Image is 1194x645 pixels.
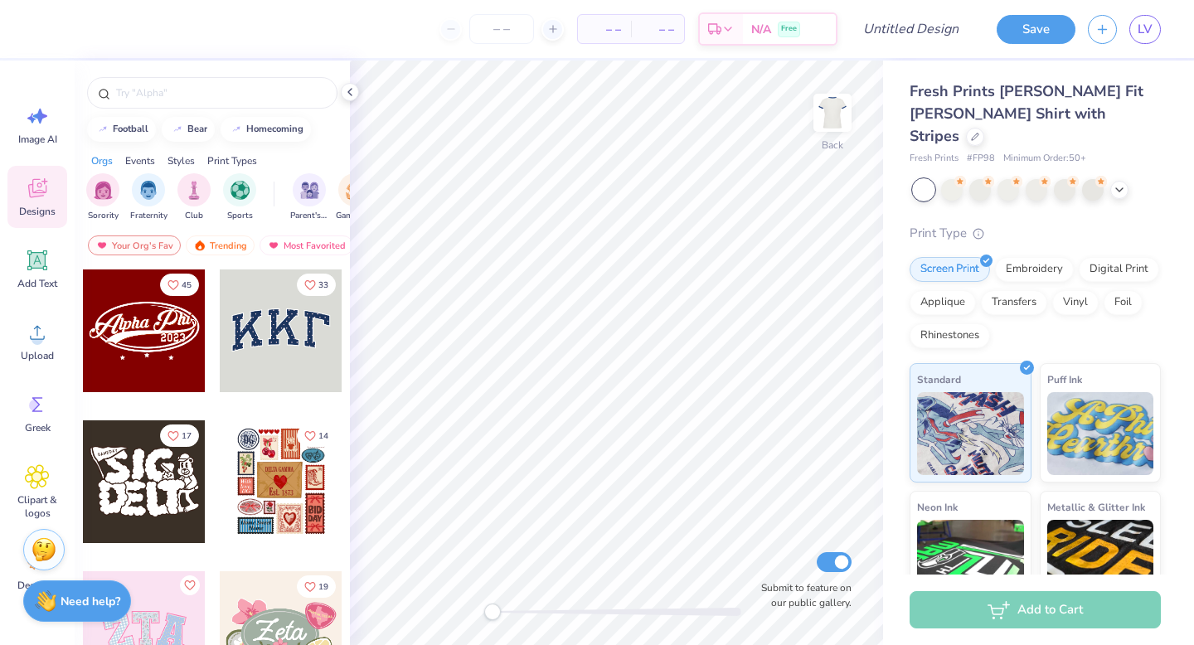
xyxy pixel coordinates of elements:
[336,173,374,222] div: filter for Game Day
[1047,392,1154,475] img: Puff Ink
[88,210,119,222] span: Sorority
[781,23,797,35] span: Free
[752,580,852,610] label: Submit to feature on our public gallery.
[260,235,353,255] div: Most Favorited
[346,181,365,200] img: Game Day Image
[61,594,120,609] strong: Need help?
[185,210,203,222] span: Club
[96,124,109,134] img: trend_line.gif
[177,173,211,222] button: filter button
[300,181,319,200] img: Parent's Weekend Image
[1104,290,1143,315] div: Foil
[297,575,336,598] button: Like
[186,235,255,255] div: Trending
[910,290,976,315] div: Applique
[171,124,184,134] img: trend_line.gif
[160,424,199,447] button: Like
[336,173,374,222] button: filter button
[267,240,280,251] img: most_fav.gif
[1052,290,1099,315] div: Vinyl
[88,235,181,255] div: Your Org's Fav
[290,210,328,222] span: Parent's Weekend
[187,124,207,133] div: bear
[19,205,56,218] span: Designs
[185,181,203,200] img: Club Image
[223,173,256,222] div: filter for Sports
[182,281,192,289] span: 45
[1129,15,1161,44] a: LV
[230,124,243,134] img: trend_line.gif
[180,575,200,595] button: Like
[910,152,959,166] span: Fresh Prints
[1047,498,1145,516] span: Metallic & Glitter Ink
[967,152,995,166] span: # FP98
[95,240,109,251] img: most_fav.gif
[588,21,621,38] span: – –
[25,421,51,434] span: Greek
[87,117,156,142] button: football
[981,290,1047,315] div: Transfers
[290,173,328,222] button: filter button
[94,181,113,200] img: Sorority Image
[17,277,57,290] span: Add Text
[297,424,336,447] button: Like
[86,173,119,222] button: filter button
[469,14,534,44] input: – –
[917,498,958,516] span: Neon Ink
[227,210,253,222] span: Sports
[246,124,303,133] div: homecoming
[221,117,311,142] button: homecoming
[318,281,328,289] span: 33
[91,153,113,168] div: Orgs
[816,96,849,129] img: Back
[917,520,1024,603] img: Neon Ink
[822,138,843,153] div: Back
[751,21,771,38] span: N/A
[86,173,119,222] div: filter for Sorority
[910,257,990,282] div: Screen Print
[231,181,250,200] img: Sports Image
[997,15,1075,44] button: Save
[910,81,1143,146] span: Fresh Prints [PERSON_NAME] Fit [PERSON_NAME] Shirt with Stripes
[1003,152,1086,166] span: Minimum Order: 50 +
[318,432,328,440] span: 14
[10,493,65,520] span: Clipart & logos
[17,579,57,592] span: Decorate
[917,371,961,388] span: Standard
[167,153,195,168] div: Styles
[1138,20,1153,39] span: LV
[139,181,158,200] img: Fraternity Image
[917,392,1024,475] img: Standard
[290,173,328,222] div: filter for Parent's Weekend
[910,224,1161,243] div: Print Type
[223,173,256,222] button: filter button
[193,240,206,251] img: trending.gif
[160,274,199,296] button: Like
[1047,371,1082,388] span: Puff Ink
[207,153,257,168] div: Print Types
[182,432,192,440] span: 17
[995,257,1074,282] div: Embroidery
[21,349,54,362] span: Upload
[336,210,374,222] span: Game Day
[297,274,336,296] button: Like
[177,173,211,222] div: filter for Club
[130,210,167,222] span: Fraternity
[162,117,215,142] button: bear
[1079,257,1159,282] div: Digital Print
[484,604,501,620] div: Accessibility label
[318,583,328,591] span: 19
[113,124,148,133] div: football
[910,323,990,348] div: Rhinestones
[130,173,167,222] button: filter button
[114,85,327,101] input: Try "Alpha"
[130,173,167,222] div: filter for Fraternity
[125,153,155,168] div: Events
[1047,520,1154,603] img: Metallic & Glitter Ink
[18,133,57,146] span: Image AI
[641,21,674,38] span: – –
[850,12,972,46] input: Untitled Design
